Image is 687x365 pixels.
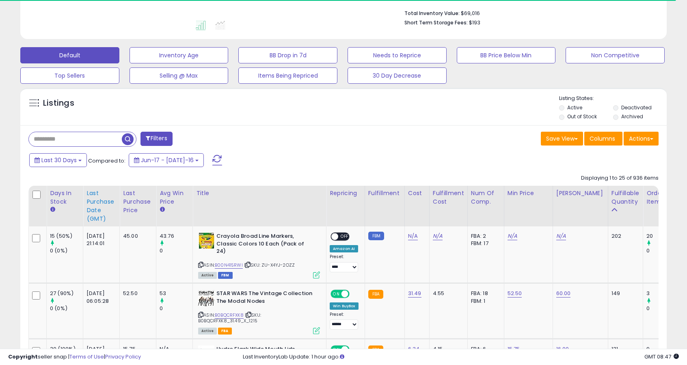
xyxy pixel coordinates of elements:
button: Needs to Reprice [348,47,447,63]
div: Amazon AI [330,245,358,252]
div: Fulfillment Cost [433,189,464,206]
div: 52.50 [123,290,150,297]
img: 51XWvE3m6CL._SL40_.jpg [198,232,214,249]
a: N/A [433,232,443,240]
div: Last Purchase Price [123,189,153,215]
div: 27 (90%) [50,290,83,297]
button: Columns [584,132,622,146]
div: Cost [408,189,426,198]
div: 202 [611,232,637,240]
div: FBA: 18 [471,290,498,297]
span: FBA [218,328,232,335]
label: Active [567,104,582,111]
a: N/A [556,232,566,240]
div: 45.00 [123,232,150,240]
a: 60.00 [556,289,571,298]
div: [DATE] 21:14:01 [86,232,113,247]
a: Terms of Use [69,353,104,361]
span: $193 [469,19,480,26]
div: 0 [646,305,679,312]
div: Last Purchase Date (GMT) [86,189,116,223]
span: OFF [338,233,351,240]
button: Save View [541,132,583,146]
button: Selling @ Max [130,67,229,84]
b: Short Term Storage Fees: [404,19,468,26]
div: Ordered Items [646,189,676,206]
div: seller snap | | [8,353,141,361]
div: 20 [646,232,679,240]
button: Actions [624,132,659,146]
div: [PERSON_NAME] [556,189,605,198]
p: Listing States: [559,95,666,102]
div: FBM: 17 [471,240,498,247]
a: N/A [408,232,418,240]
span: FBM [218,272,233,279]
small: FBA [368,290,383,299]
label: Out of Stock [567,113,597,120]
div: Min Price [508,189,549,198]
img: 51LJBYcPu-L._SL40_.jpg [198,290,214,306]
div: Preset: [330,312,359,330]
span: Jun-17 - [DATE]-16 [141,156,194,164]
b: Total Inventory Value: [404,10,460,17]
a: Privacy Policy [105,353,141,361]
div: FBM: 1 [471,298,498,305]
div: FBA: 2 [471,232,498,240]
div: 53 [160,290,192,297]
small: Days In Stock. [50,206,55,213]
div: Repricing [330,189,361,198]
div: Fulfillment [368,189,401,198]
div: 0 [646,247,679,254]
span: Last 30 Days [41,156,77,164]
button: Top Sellers [20,67,119,84]
div: ASIN: [198,290,320,333]
div: 43.76 [160,232,192,240]
div: 4.55 [433,290,461,297]
label: Archived [621,113,643,120]
button: BB Price Below Min [457,47,556,63]
span: | SKU: B0BQCRFXK8_31.49_X_1215 [198,312,261,324]
span: All listings currently available for purchase on Amazon [198,328,217,335]
h5: Listings [43,98,74,109]
small: FBM [368,232,384,240]
a: N/A [508,232,517,240]
div: Fulfillable Quantity [611,189,639,206]
div: [DATE] 06:05:28 [86,290,113,304]
div: 0 [160,247,192,254]
span: All listings currently available for purchase on Amazon [198,272,217,279]
div: 149 [611,290,637,297]
button: Filters [140,132,172,146]
div: Last InventoryLab Update: 1 hour ago. [243,353,679,361]
span: | SKU: ZU-X4YJ-2OZZ [244,262,295,268]
li: $69,016 [404,8,652,17]
button: Jun-17 - [DATE]-16 [129,153,204,167]
b: STAR WARS The Vintage Collection The Modal Nodes [216,290,315,307]
div: 0 (0%) [50,305,83,312]
button: Items Being Repriced [238,67,337,84]
a: B0BQCRFXK8 [215,312,244,319]
small: Avg Win Price. [160,206,164,213]
a: B00N415RWI [215,262,243,269]
div: 0 [160,305,192,312]
div: 3 [646,290,679,297]
div: 0 (0%) [50,247,83,254]
span: OFF [348,291,361,298]
span: Columns [590,135,615,143]
strong: Copyright [8,353,38,361]
div: 15 (50%) [50,232,83,240]
button: Inventory Age [130,47,229,63]
div: Days In Stock [50,189,80,206]
div: ASIN: [198,232,320,278]
div: Num of Comp. [471,189,501,206]
span: Compared to: [88,157,125,165]
div: Avg Win Price [160,189,189,206]
a: 31.49 [408,289,421,298]
b: Crayola Broad Line Markers, Classic Colors 10 Each (Pack of 24) [216,232,315,257]
button: Default [20,47,119,63]
button: Last 30 Days [29,153,87,167]
span: ON [331,291,341,298]
div: Preset: [330,254,359,272]
div: Win BuyBox [330,302,359,310]
button: 30 Day Decrease [348,67,447,84]
button: Non Competitive [566,47,665,63]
